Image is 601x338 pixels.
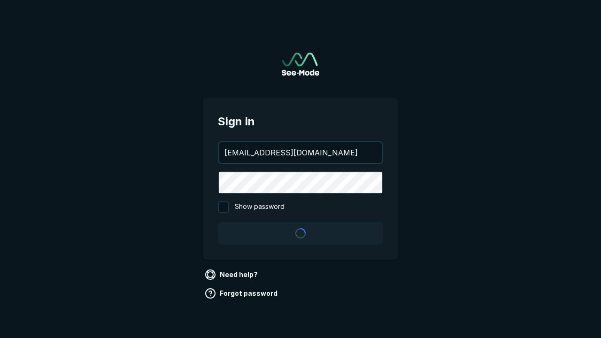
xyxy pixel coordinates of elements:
span: Sign in [218,113,383,130]
a: Need help? [203,267,262,282]
a: Go to sign in [282,53,319,76]
span: Show password [235,201,285,213]
input: your@email.com [219,142,382,163]
img: See-Mode Logo [282,53,319,76]
a: Forgot password [203,286,281,301]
